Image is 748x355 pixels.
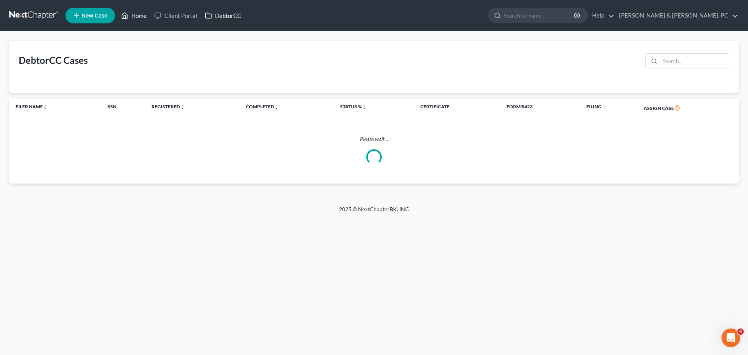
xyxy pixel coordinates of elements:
[637,99,739,117] th: Assign Case
[504,8,575,23] input: Search by name...
[117,9,150,23] a: Home
[101,99,146,117] th: SSN
[150,9,201,23] a: Client Portal
[414,99,500,117] th: Certificate
[180,105,185,110] i: unfold_more
[362,105,367,110] i: unfold_more
[588,9,614,23] a: Help
[615,9,738,23] a: [PERSON_NAME] & [PERSON_NAME], PC
[246,104,279,110] a: Completedunfold_more
[81,13,108,19] span: New Case
[9,135,739,143] p: Please wait...
[274,105,279,110] i: unfold_more
[722,329,740,347] iframe: Intercom live chat
[43,105,48,110] i: unfold_more
[152,104,185,110] a: Registeredunfold_more
[152,205,596,219] div: 2025 © NextChapterBK, INC
[201,9,245,23] a: DebtorCC
[737,329,744,335] span: 4
[16,104,48,110] a: Filer Nameunfold_more
[19,54,88,67] div: DebtorCC Cases
[660,54,729,69] input: Search...
[340,104,367,110] a: Status %unfold_more
[580,99,637,117] th: Filing
[500,99,580,117] th: Form B423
